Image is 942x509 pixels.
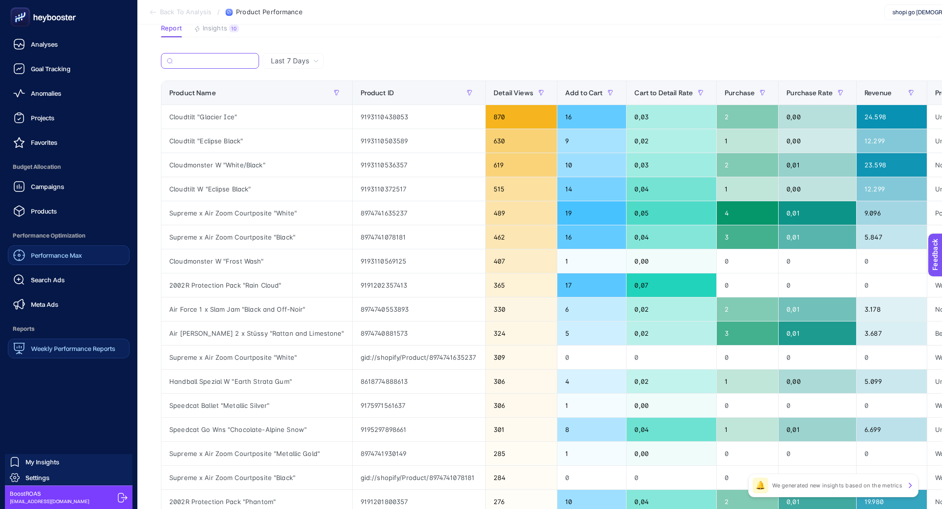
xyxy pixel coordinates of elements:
div: 324 [486,321,557,345]
div: 9 [557,129,627,153]
span: Campaigns [31,183,64,190]
div: 2 [717,297,778,321]
span: Favorites [31,138,57,146]
div: Supreme x Air Zoom Courtposite "White" [161,201,352,225]
div: 9193110536357 [353,153,486,177]
div: 306 [486,370,557,393]
div: 407 [486,249,557,273]
span: Projects [31,114,54,122]
div: 1 [717,418,778,441]
div: 8618774888613 [353,370,486,393]
div: 0,00 [779,177,856,201]
div: 0 [857,346,927,369]
div: 306 [486,394,557,417]
div: 10 [229,25,239,32]
div: 🔔 [753,478,768,493]
div: Speedcat Ballet "Metallic Silver" [161,394,352,417]
div: 0,00 [627,249,716,273]
input: Search [177,57,253,65]
span: Products [31,207,57,215]
div: 0,04 [627,418,716,441]
div: 0 [779,394,856,417]
div: 0,00 [779,370,856,393]
div: 2 [717,105,778,129]
div: Handball Spezial W "Earth Strata Gum" [161,370,352,393]
div: 0 [717,442,778,465]
div: Cloudtilt "Eclipse Black" [161,129,352,153]
a: Performance Max [8,245,130,265]
div: 0,03 [627,153,716,177]
div: 0 [857,273,927,297]
a: Goal Tracking [8,59,130,79]
div: 14 [557,177,627,201]
div: 3 [717,225,778,249]
div: 9195297898661 [353,418,486,441]
div: 12.299 [857,129,927,153]
div: 0,00 [627,394,716,417]
div: 0 [779,466,856,489]
a: Projects [8,108,130,128]
div: Supreme x Air Zoom Courtposite "Black" [161,466,352,489]
span: BoostROAS [10,490,89,498]
div: 285 [486,442,557,465]
div: 0 [627,466,716,489]
div: 284 [486,466,557,489]
a: Settings [5,470,132,485]
div: 1 [557,249,627,273]
div: 9193110503589 [353,129,486,153]
span: Feedback [6,3,37,11]
span: Goal Tracking [31,65,71,73]
div: 5.099 [857,370,927,393]
div: 301 [486,418,557,441]
div: 0 [717,249,778,273]
div: 0,00 [627,442,716,465]
span: Performance Max [31,251,82,259]
div: 3.687 [857,321,927,345]
div: 5 [557,321,627,345]
div: 619 [486,153,557,177]
div: Supreme x Air Zoom Courtposite "Metallic Gold" [161,442,352,465]
div: 16 [557,105,627,129]
a: Anomalies [8,83,130,103]
span: / [217,8,220,16]
div: 0,07 [627,273,716,297]
div: 0 [779,249,856,273]
div: gid://shopify/Product/8974741635237 [353,346,486,369]
div: 0,04 [627,225,716,249]
div: 9193110438053 [353,105,486,129]
div: 0 [857,442,927,465]
div: 1 [557,442,627,465]
div: 0,03 [627,105,716,129]
div: 9191202357413 [353,273,486,297]
a: Products [8,201,130,221]
div: 10 [557,153,627,177]
div: 0,02 [627,129,716,153]
div: 870 [486,105,557,129]
div: 0,01 [779,297,856,321]
span: Settings [26,474,50,482]
div: 9193110569125 [353,249,486,273]
span: Product ID [361,89,394,97]
span: Analyses [31,40,58,48]
div: 12.299 [857,177,927,201]
div: 0 [557,346,627,369]
span: Last 7 Days [271,56,309,66]
div: 330 [486,297,557,321]
div: 0,02 [627,321,716,345]
div: 2002R Protection Pack "Rain Cloud" [161,273,352,297]
div: 0,02 [627,370,716,393]
div: gid://shopify/Product/8974741078181 [353,466,486,489]
div: 0 [857,466,927,489]
span: Product Performance [236,8,302,16]
div: Air [PERSON_NAME] 2 x Stüssy "Rattan and Limestone" [161,321,352,345]
div: 0,01 [779,201,856,225]
span: Weekly Performance Reports [31,345,115,352]
div: 17 [557,273,627,297]
div: Cloudmonster W "Frost Wash" [161,249,352,273]
span: Revenue [864,89,891,97]
span: Insights [203,25,227,32]
div: 9.096 [857,201,927,225]
div: 8 [557,418,627,441]
div: 0,00 [779,105,856,129]
div: 16 [557,225,627,249]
